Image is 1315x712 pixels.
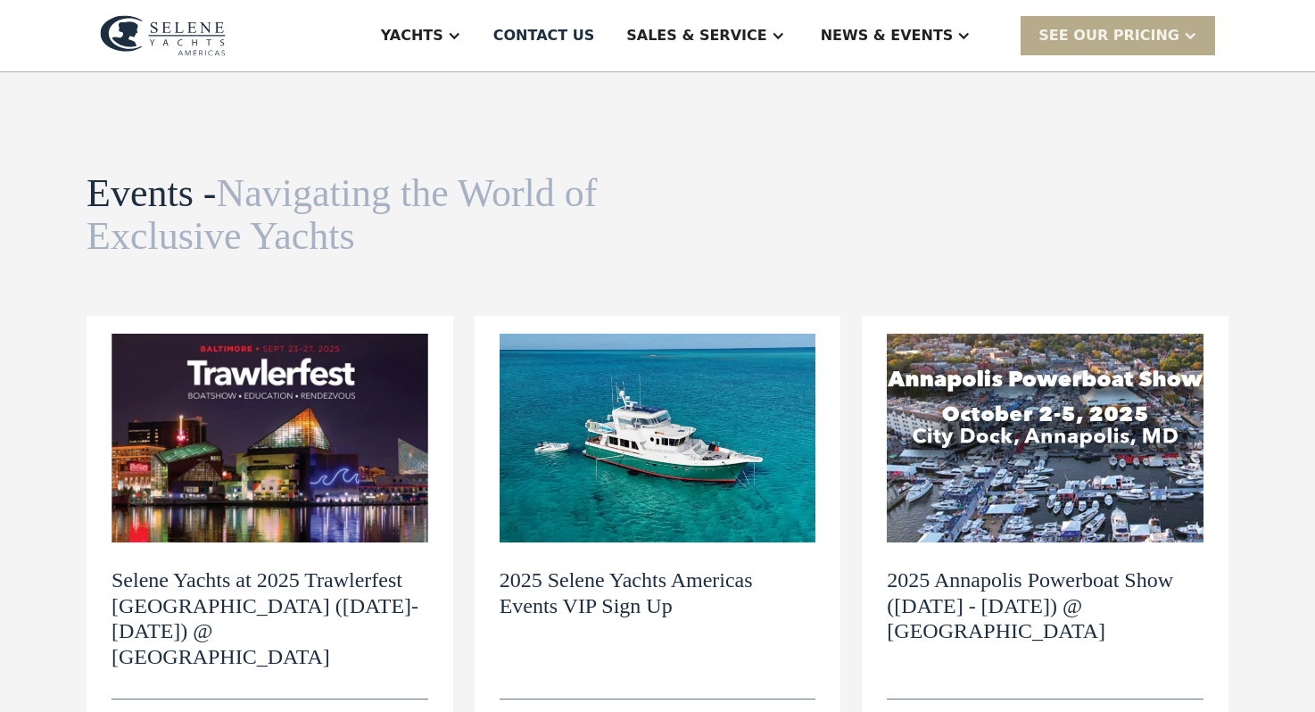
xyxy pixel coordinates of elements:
h2: 2025 Annapolis Powerboat Show ([DATE] - [DATE]) @ [GEOGRAPHIC_DATA] [887,567,1203,644]
h2: 2025 Selene Yachts Americas Events VIP Sign Up [500,567,816,619]
div: News & EVENTS [821,25,954,46]
div: Contact US [493,25,595,46]
div: SEE Our Pricing [1038,25,1179,46]
img: logo [100,15,226,56]
div: SEE Our Pricing [1021,16,1215,54]
h2: Selene Yachts at 2025 Trawlerfest [GEOGRAPHIC_DATA] ([DATE]-[DATE]) @ [GEOGRAPHIC_DATA] [112,567,428,670]
h1: Events - [87,172,602,259]
span: Navigating the World of Exclusive Yachts [87,171,597,258]
div: Sales & Service [626,25,766,46]
div: Yachts [381,25,443,46]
